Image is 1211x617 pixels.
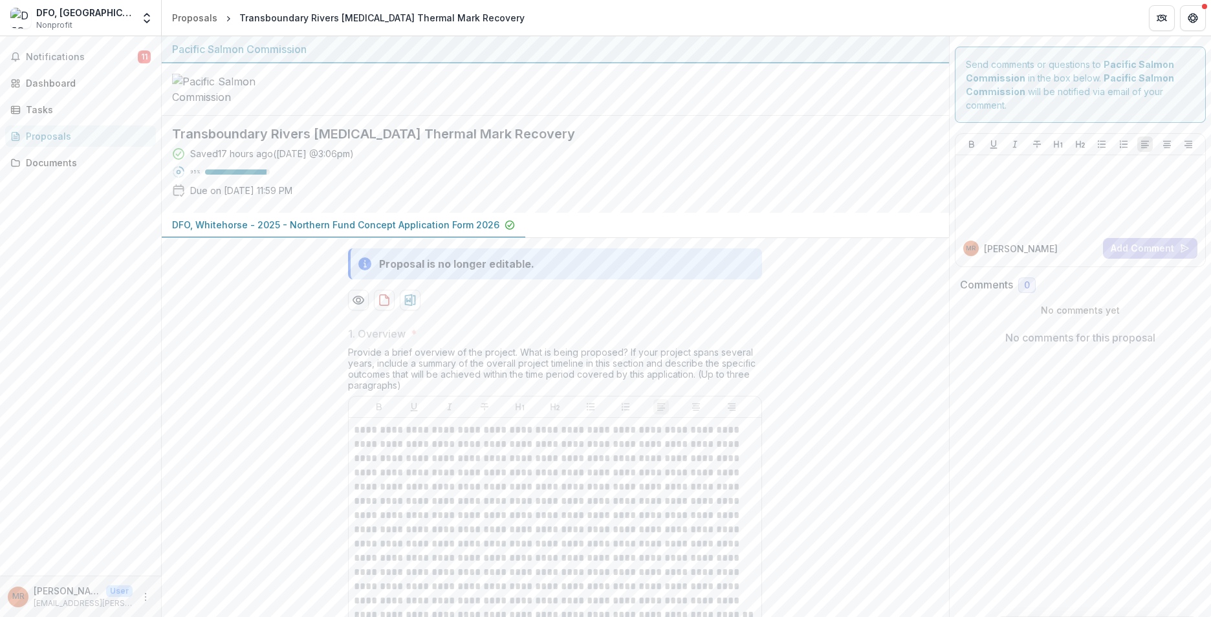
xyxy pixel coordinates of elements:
[512,399,528,415] button: Heading 1
[172,41,939,57] div: Pacific Salmon Commission
[1181,136,1196,152] button: Align Right
[966,245,976,252] div: Marc Ross
[653,399,669,415] button: Align Left
[348,347,762,396] div: Provide a brief overview of the project. What is being proposed? If your project spans several ye...
[984,242,1058,255] p: [PERSON_NAME]
[1180,5,1206,31] button: Get Help
[547,399,563,415] button: Heading 2
[583,399,598,415] button: Bullet List
[5,125,156,147] a: Proposals
[172,74,301,105] img: Pacific Salmon Commission
[190,147,354,160] div: Saved 17 hours ago ( [DATE] @ 3:06pm )
[34,598,133,609] p: [EMAIL_ADDRESS][PERSON_NAME][DOMAIN_NAME]
[167,8,223,27] a: Proposals
[10,8,31,28] img: DFO, Whitehorse
[724,399,739,415] button: Align Right
[36,19,72,31] span: Nonprofit
[688,399,704,415] button: Align Center
[1159,136,1175,152] button: Align Center
[5,47,156,67] button: Notifications11
[172,218,499,232] p: DFO, Whitehorse - 2025 - Northern Fund Concept Application Form 2026
[400,290,420,310] button: download-proposal
[406,399,422,415] button: Underline
[172,11,217,25] div: Proposals
[36,6,133,19] div: DFO, [GEOGRAPHIC_DATA]
[138,50,151,63] span: 11
[5,72,156,94] a: Dashboard
[955,47,1206,123] div: Send comments or questions to in the box below. will be notified via email of your comment.
[618,399,633,415] button: Ordered List
[1149,5,1175,31] button: Partners
[348,326,406,341] p: 1. Overview
[167,8,530,27] nav: breadcrumb
[1029,136,1045,152] button: Strike
[1137,136,1153,152] button: Align Left
[379,256,534,272] div: Proposal is no longer editable.
[34,584,101,598] p: [PERSON_NAME]
[106,585,133,597] p: User
[239,11,525,25] div: Transboundary Rivers [MEDICAL_DATA] Thermal Mark Recovery
[374,290,395,310] button: download-proposal
[964,136,979,152] button: Bold
[26,129,146,143] div: Proposals
[442,399,457,415] button: Italicize
[138,589,153,605] button: More
[348,290,369,310] button: Preview 94a609de-ad9e-432f-a89c-b94cd9aa7e29-0.pdf
[1051,136,1066,152] button: Heading 1
[26,103,146,116] div: Tasks
[477,399,492,415] button: Strike
[1007,136,1023,152] button: Italicize
[960,303,1201,317] p: No comments yet
[138,5,156,31] button: Open entity switcher
[26,76,146,90] div: Dashboard
[5,99,156,120] a: Tasks
[5,152,156,173] a: Documents
[1005,330,1155,345] p: No comments for this proposal
[1103,238,1197,259] button: Add Comment
[371,399,387,415] button: Bold
[26,156,146,169] div: Documents
[190,184,292,197] p: Due on [DATE] 11:59 PM
[12,592,25,601] div: Marc Ross
[190,168,200,177] p: 95 %
[172,126,918,142] h2: Transboundary Rivers [MEDICAL_DATA] Thermal Mark Recovery
[986,136,1001,152] button: Underline
[1094,136,1109,152] button: Bullet List
[960,279,1013,291] h2: Comments
[1024,280,1030,291] span: 0
[26,52,138,63] span: Notifications
[1073,136,1088,152] button: Heading 2
[1116,136,1131,152] button: Ordered List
